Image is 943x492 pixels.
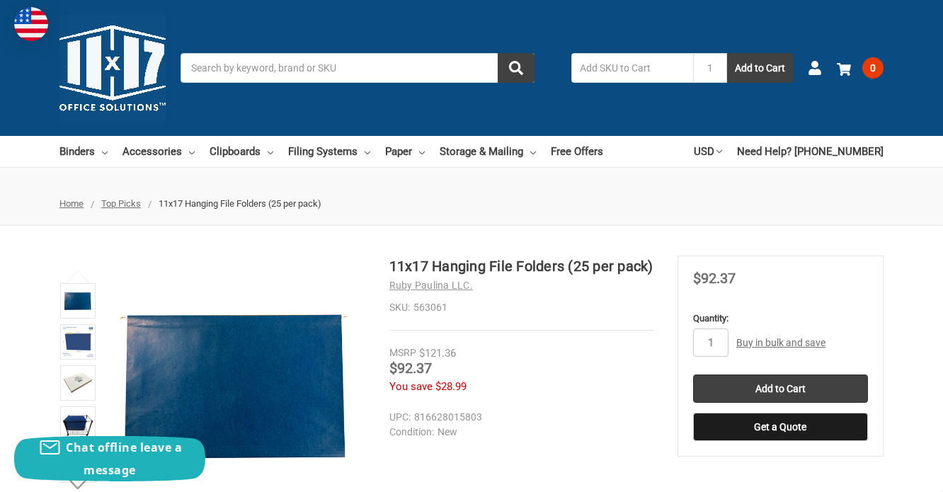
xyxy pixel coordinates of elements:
[571,53,693,83] input: Add SKU to Cart
[159,198,321,209] span: 11x17 Hanging File Folders (25 per pack)
[385,136,425,167] a: Paper
[727,53,793,83] button: Add to Cart
[101,198,141,209] a: Top Picks
[389,380,433,393] span: You save
[693,311,868,326] label: Quantity:
[62,408,93,440] img: 11x17 Hanging File Folders (25 per pack)
[122,136,195,167] a: Accessories
[14,7,48,41] img: duty and tax information for United States
[389,410,648,425] dd: 816628015803
[389,410,411,425] dt: UPC:
[66,440,182,478] span: Chat offline leave a message
[419,347,456,360] span: $121.36
[288,136,370,167] a: Filing Systems
[694,136,722,167] a: USD
[14,436,205,481] button: Chat offline leave a message
[736,337,825,348] a: Buy in bulk and save
[62,285,93,316] img: 11x17 Hanging File Folders
[862,57,884,79] span: 0
[389,256,654,277] h1: 11x17 Hanging File Folders (25 per pack)
[389,360,432,377] span: $92.37
[59,15,166,121] img: 11x17.com
[737,136,884,167] a: Need Help? [PHONE_NUMBER]
[551,136,603,167] a: Free Offers
[59,136,108,167] a: Binders
[181,53,535,83] input: Search by keyword, brand or SKU
[389,300,410,315] dt: SKU:
[389,300,654,315] dd: 563061
[59,198,84,209] a: Home
[389,345,416,360] div: MSRP
[389,425,434,440] dt: Condition:
[693,270,736,287] span: $92.37
[57,263,100,291] button: Previous
[837,50,884,86] a: 0
[62,367,93,399] img: 11x17 Hanging File Folders (25 per pack)
[389,425,648,440] dd: New
[62,326,93,357] img: 11x17 Hanging File Folders (25 per pack)
[210,136,273,167] a: Clipboards
[693,374,868,403] input: Add to Cart
[435,380,467,393] span: $28.99
[693,413,868,441] button: Get a Quote
[440,136,536,167] a: Storage & Mailing
[389,280,473,291] a: Ruby Paulina LLC.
